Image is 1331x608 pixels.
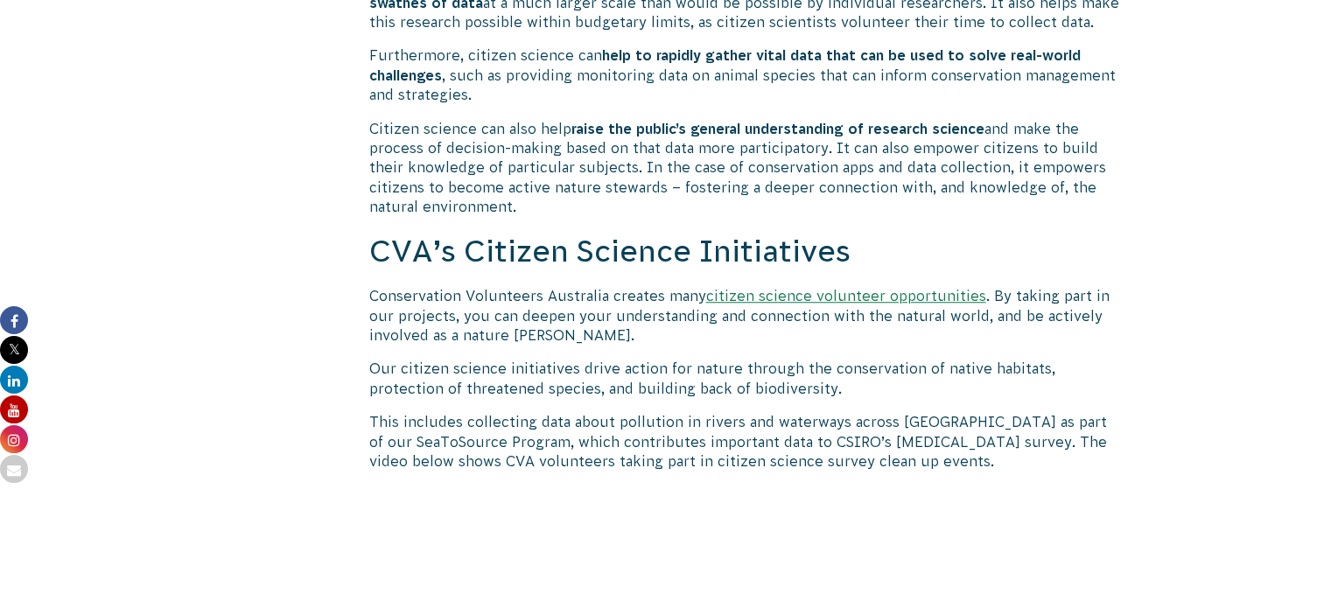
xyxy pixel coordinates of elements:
p: Citizen science can also help and make the process of decision-making based on that data more par... [369,119,1120,217]
p: Our citizen science initiatives drive action for nature through the conservation of native habita... [369,359,1120,398]
span: CVA’s Citizen Science Initiatives [369,234,851,268]
strong: raise the public’s general understanding of research science [571,121,984,136]
strong: help to rapidly gather vital data that can be used to solve real-world challenges [369,47,1081,82]
p: Conservation Volunteers Australia creates many . By taking part in our projects, you can deepen y... [369,286,1120,345]
p: This includes collecting data about pollution in rivers and waterways across [GEOGRAPHIC_DATA] as... [369,412,1120,471]
p: Furthermore, citizen science can , such as providing monitoring data on animal species that can i... [369,45,1120,104]
a: citizen science volunteer opportunities [706,288,986,304]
